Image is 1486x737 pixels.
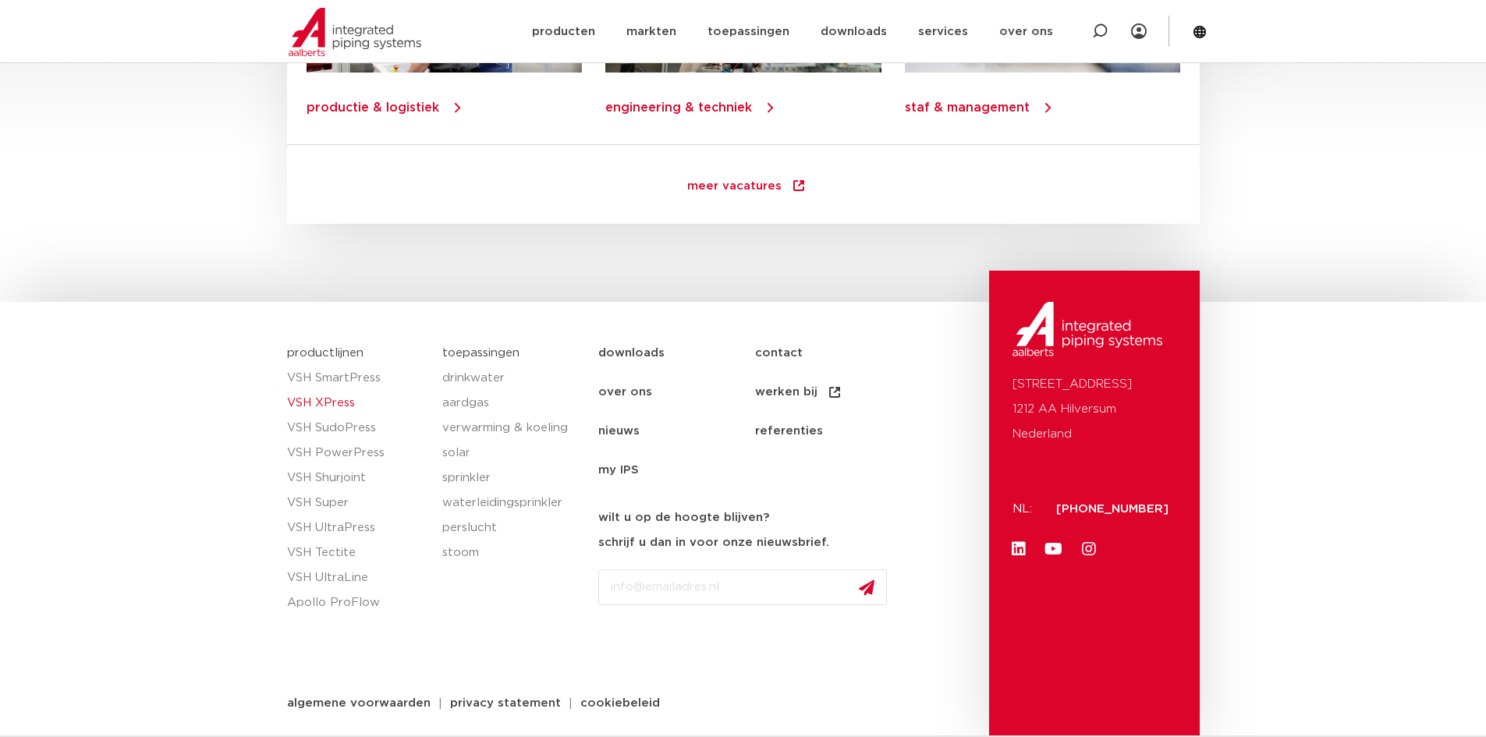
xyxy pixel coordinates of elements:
a: VSH XPress [287,391,427,416]
a: VSH SmartPress [287,366,427,391]
a: algemene voorwaarden [275,697,442,709]
a: VSH PowerPress [287,441,427,466]
a: staf & management [904,101,1029,114]
a: privacy statement [438,697,573,709]
a: solar [442,441,583,466]
nav: Menu [598,334,981,490]
a: nieuws [598,412,755,451]
input: info@emailadres.nl [598,569,887,605]
p: NL: [1013,497,1037,522]
a: productlijnen [287,347,364,359]
span: cookiebeleid [580,697,660,709]
a: toepassingen [442,347,520,359]
a: [PHONE_NUMBER] [1056,503,1169,515]
nav: Menu [532,2,1053,62]
a: drinkwater [442,366,583,391]
a: producten [532,2,595,62]
a: VSH Shurjoint [287,466,427,491]
a: over ons [598,373,755,412]
a: VSH UltraLine [287,565,427,590]
a: VSH Tectite [287,540,427,565]
a: over ons [999,2,1053,62]
a: werken bij [755,373,912,412]
img: send.svg [859,579,874,596]
a: engineering & techniek [605,101,752,114]
span: privacy statement [450,697,561,709]
a: Apollo ProFlow [287,590,427,615]
a: my IPS [598,451,755,490]
a: aardgas [442,391,583,416]
a: toepassingen [708,2,789,62]
a: referenties [755,412,912,451]
strong: wilt u op de hoogte blijven? [598,512,769,523]
a: contact [755,334,912,373]
a: markten [626,2,676,62]
a: sprinkler [442,466,583,491]
span: algemene voorwaarden [287,697,431,709]
a: VSH SudoPress [287,416,427,441]
strong: schrijf u dan in voor onze nieuwsbrief. [598,537,829,548]
a: stoom [442,540,583,565]
a: cookiebeleid [569,697,672,709]
a: downloads [821,2,887,62]
span: meer vacatures [687,180,782,196]
a: downloads [598,334,755,373]
a: productie & logistiek [307,101,439,114]
a: VSH Super [287,491,427,516]
iframe: reCAPTCHA [598,618,835,679]
a: VSH UltraPress [287,516,427,540]
a: services [918,2,968,62]
a: meer vacatures [656,165,838,208]
a: verwarming & koeling [442,416,583,441]
a: waterleidingsprinkler [442,491,583,516]
a: perslucht [442,516,583,540]
p: [STREET_ADDRESS] 1212 AA Hilversum Nederland [1013,372,1176,447]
